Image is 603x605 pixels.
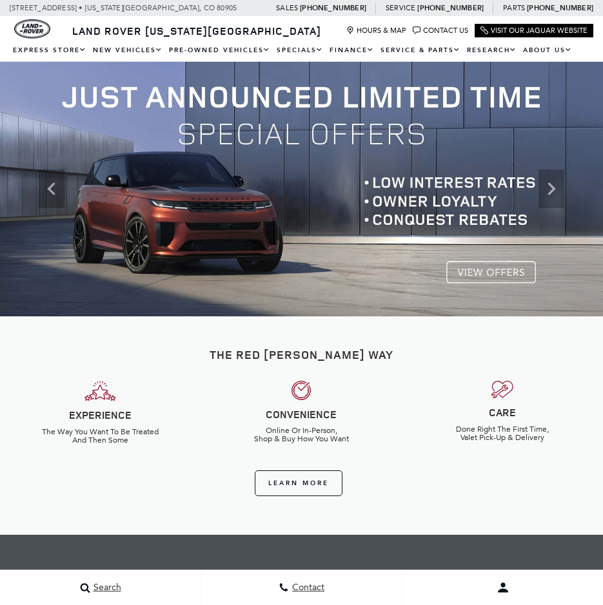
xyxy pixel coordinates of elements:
a: [PHONE_NUMBER] [527,3,593,13]
a: land-rover [14,19,50,39]
a: Finance [326,39,377,62]
a: Contact Us [413,26,468,35]
span: Search [90,582,121,593]
a: Specials [273,39,326,62]
span: Contact [289,582,324,593]
nav: Main Navigation [10,39,593,62]
a: Service & Parts [377,39,464,62]
strong: CONVENIENCE [266,407,337,421]
a: EXPRESS STORE [10,39,90,62]
a: Pre-Owned Vehicles [166,39,273,62]
a: New Vehicles [90,39,166,62]
a: About Us [520,39,575,62]
a: Visit Our Jaguar Website [480,26,588,35]
a: [PHONE_NUMBER] [417,3,484,13]
h6: Done Right The First Time, Valet Pick-Up & Delivery [411,425,593,442]
a: Research [464,39,520,62]
button: user-profile-menu [402,571,603,604]
a: [PHONE_NUMBER] [300,3,366,13]
strong: EXPERIENCE [69,408,132,422]
h6: Online Or In-Person, Shop & Buy How You Want [211,427,393,443]
img: Land Rover [14,19,50,39]
a: [STREET_ADDRESS] • [US_STATE][GEOGRAPHIC_DATA], CO 80905 [10,4,237,12]
span: Land Rover [US_STATE][GEOGRAPHIC_DATA] [72,24,321,38]
h6: The Way You Want To Be Treated And Then Some [10,428,192,445]
a: Learn More [255,470,342,496]
a: Hours & Map [346,26,406,35]
strong: CARE [489,405,516,419]
a: Land Rover [US_STATE][GEOGRAPHIC_DATA] [64,24,329,38]
h2: The Red [PERSON_NAME] Way [10,349,593,361]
